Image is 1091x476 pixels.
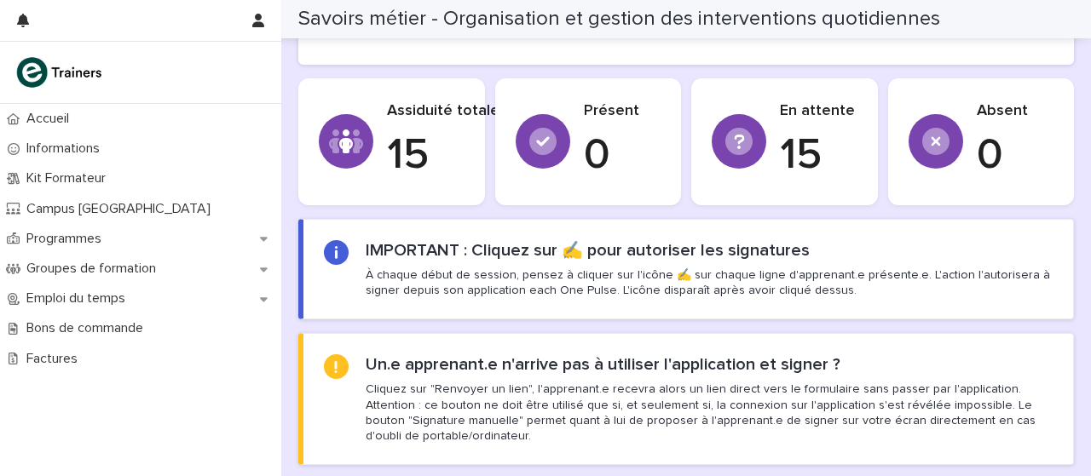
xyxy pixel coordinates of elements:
font: Absent [977,103,1028,118]
font: Programmes [26,232,101,245]
img: K0CqGN7SDeD6s4JG8KQk [14,55,107,89]
font: Savoirs métier - Organisation et gestion des interventions quotidiennes [298,9,940,29]
font: Kit Formateur [26,171,106,185]
font: 0 [584,134,610,177]
font: Assiduité totale [387,103,499,118]
font: Emploi du temps [26,291,125,305]
font: Groupes de formation [26,261,156,275]
font: En attente [780,103,855,118]
font: 0 [977,134,1003,177]
font: Informations [26,141,100,155]
font: Un.e apprenant.e n'arrive pas à utiliser l'application et signer ? [366,356,840,373]
font: 15 [780,134,822,177]
font: À chaque début de session, pensez à cliquer sur l'icône ✍️ sur chaque ligne d'apprenant.e présent... [366,269,1050,296]
font: 15 [387,134,429,177]
font: Cliquez sur "Renvoyer un lien", l'apprenant.e recevra alors un lien direct vers le formulaire san... [366,383,1036,442]
font: Factures [26,352,78,365]
font: Accueil [26,112,69,125]
font: IMPORTANT : Cliquez sur ✍️ pour autoriser les signatures [366,242,810,259]
font: Bons de commande [26,321,143,335]
font: Présent [584,103,639,118]
font: Campus [GEOGRAPHIC_DATA] [26,202,211,215]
